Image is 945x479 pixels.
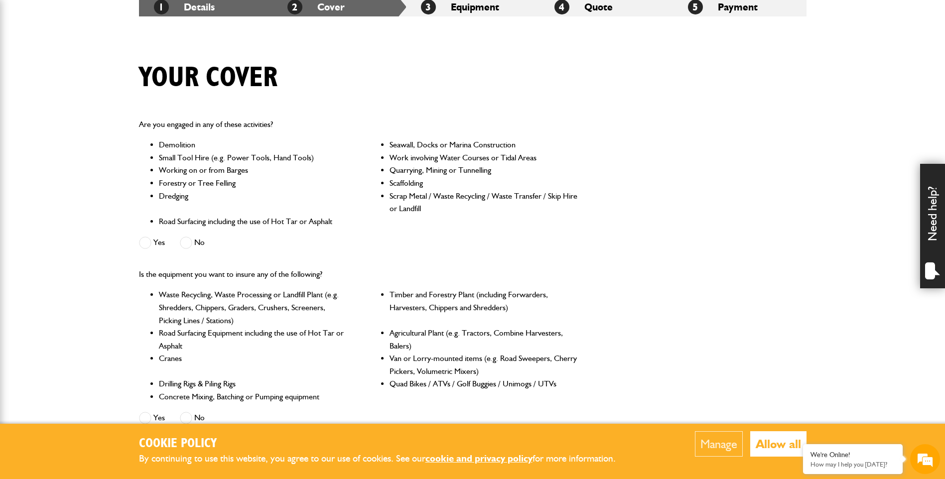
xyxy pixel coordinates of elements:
li: Road Surfacing Equipment including the use of Hot Tar or Asphalt [159,327,348,352]
li: Work involving Water Courses or Tidal Areas [390,151,578,164]
textarea: Type your message and hit 'Enter' [13,180,182,298]
li: Timber and Forestry Plant (including Forwarders, Harvesters, Chippers and Shredders) [390,288,578,327]
li: Scrap Metal / Waste Recycling / Waste Transfer / Skip Hire or Landfill [390,190,578,215]
em: Start Chat [135,307,181,320]
div: Minimize live chat window [163,5,187,29]
li: Small Tool Hire (e.g. Power Tools, Hand Tools) [159,151,348,164]
label: Yes [139,237,165,249]
li: Van or Lorry-mounted items (e.g. Road Sweepers, Cherry Pickers, Volumetric Mixers) [390,352,578,377]
div: Chat with us now [52,56,167,69]
li: Quad Bikes / ATVs / Golf Buggies / Unimogs / UTVs [390,377,578,390]
button: Allow all [750,431,807,457]
h1: Your cover [139,61,277,95]
li: Cranes [159,352,348,377]
a: cookie and privacy policy [425,453,533,464]
img: d_20077148190_company_1631870298795_20077148190 [17,55,42,69]
label: No [180,412,205,424]
li: Waste Recycling, Waste Processing or Landfill Plant (e.g. Shredders, Chippers, Graders, Crushers,... [159,288,348,327]
p: How may I help you today? [810,461,895,468]
h2: Cookie Policy [139,436,632,452]
li: Concrete Mixing, Batching or Pumping equipment [159,390,348,403]
button: Manage [695,431,743,457]
li: Dredging [159,190,348,215]
li: Drilling Rigs & Piling Rigs [159,377,348,390]
li: Road Surfacing including the use of Hot Tar or Asphalt [159,215,348,228]
li: Quarrying, Mining or Tunnelling [390,164,578,177]
p: Are you engaged in any of these activities? [139,118,579,131]
li: Working on or from Barges [159,164,348,177]
div: Need help? [920,164,945,288]
p: Is the equipment you want to insure any of the following? [139,268,579,281]
input: Enter your phone number [13,151,182,173]
label: No [180,237,205,249]
input: Enter your last name [13,92,182,114]
a: 1Details [154,1,215,13]
li: Scaffolding [390,177,578,190]
li: Seawall, Docks or Marina Construction [390,138,578,151]
li: Forestry or Tree Felling [159,177,348,190]
li: Agricultural Plant (e.g. Tractors, Combine Harvesters, Balers) [390,327,578,352]
div: We're Online! [810,451,895,459]
input: Enter your email address [13,121,182,143]
p: By continuing to use this website, you agree to our use of cookies. See our for more information. [139,451,632,467]
label: Yes [139,412,165,424]
li: Demolition [159,138,348,151]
